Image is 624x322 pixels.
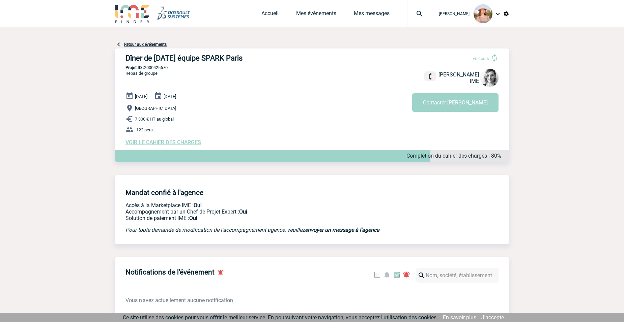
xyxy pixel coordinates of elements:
[474,4,492,23] img: 121668-0.PNG
[481,314,504,321] a: J'accepte
[125,268,215,276] h4: Notifications de l'événement
[427,73,433,79] img: fixe.png
[480,69,499,87] img: 103019-1.png
[164,94,176,99] span: [DATE]
[125,139,201,146] a: VOIR LE CAHIER DES CHARGES
[125,189,203,197] h4: Mandat confié à l'agence
[189,215,197,221] b: Oui
[443,314,476,321] a: En savoir plus
[115,4,150,23] img: IME-Finder
[439,11,470,16] span: [PERSON_NAME]
[354,10,390,20] a: Mes messages
[239,208,247,215] b: Oui
[123,314,438,321] span: Ce site utilise des cookies pour vous offrir le meilleur service. En poursuivant votre navigation...
[412,93,499,112] button: Contacter [PERSON_NAME]
[438,71,479,78] span: [PERSON_NAME]
[124,42,167,47] a: Retour aux événements
[194,202,202,208] b: Oui
[296,10,336,20] a: Mes événements
[473,56,489,61] span: En cours
[135,117,174,122] span: 7 300 € HT au global
[115,65,509,70] p: 2000425670
[125,202,405,208] p: Accès à la Marketplace IME :
[470,78,479,84] span: IME
[135,94,147,99] span: [DATE]
[125,65,144,70] b: Projet ID :
[125,227,379,233] em: Pour toute demande de modification de l'accompagnement agence, veuillez
[125,208,405,215] p: Prestation payante
[261,10,279,20] a: Accueil
[305,227,379,233] a: envoyer un message à l'agence
[125,215,405,221] p: Conformité aux process achat client, Prise en charge de la facturation, Mutualisation de plusieur...
[136,127,154,132] span: 122 pers.
[125,297,233,303] span: Vous n'avez actuellement aucune notification
[125,71,158,76] span: Repas de groupe
[135,106,176,111] span: [GEOGRAPHIC_DATA]
[125,54,328,62] h3: Dîner de [DATE] équipe SPARK Paris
